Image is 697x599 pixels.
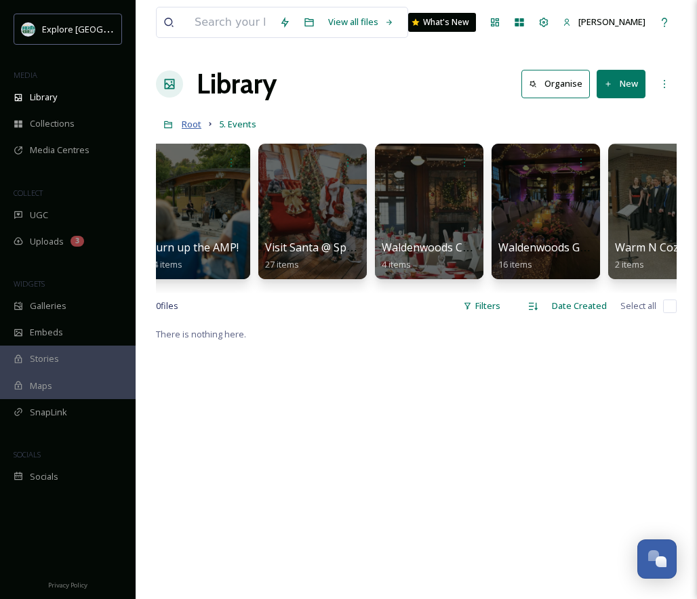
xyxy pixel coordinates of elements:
div: Date Created [545,293,614,319]
span: Maps [30,379,52,392]
input: Search your library [188,7,273,37]
span: 4 items [382,258,411,270]
span: Embeds [30,326,63,339]
a: Privacy Policy [48,576,87,592]
span: 2 items [615,258,644,270]
a: Turn up the AMP!34 items [148,241,239,270]
a: Waldenwoods Galentines16 items [498,241,626,270]
span: Warm N Cozy [615,240,684,255]
span: 34 items [148,258,182,270]
span: Uploads [30,235,64,248]
img: 67e7af72-b6c8-455a-acf8-98e6fe1b68aa.avif [22,22,35,36]
span: Select all [620,299,656,312]
span: Collections [30,117,75,130]
a: View all files [321,9,401,35]
span: Socials [30,470,58,483]
button: Organise [521,70,590,98]
button: New [597,70,645,98]
span: [PERSON_NAME] [578,16,645,28]
a: Waldenwoods Christmas Tea4 items [382,241,530,270]
a: Library [197,64,277,104]
span: Waldenwoods Galentines [498,240,626,255]
span: UGC [30,209,48,222]
span: SnapLink [30,406,67,419]
span: MEDIA [14,70,37,80]
span: Library [30,91,57,104]
a: Organise [521,70,597,98]
a: Root [182,116,201,132]
span: 0 file s [156,299,178,312]
div: 3 [71,236,84,247]
span: Turn up the AMP! [148,240,239,255]
span: Privacy Policy [48,581,87,590]
a: Visit Santa @ Spciers27 items [265,241,370,270]
span: Explore [GEOGRAPHIC_DATA][PERSON_NAME] [42,22,228,35]
span: Galleries [30,299,66,312]
span: Media Centres [30,144,89,157]
span: There is nothing here. [156,328,246,340]
span: SOCIALS [14,449,41,459]
a: What's New [408,13,476,32]
a: 5. Events [219,116,256,132]
span: Visit Santa @ Spciers [265,240,370,255]
span: 27 items [265,258,299,270]
button: Open Chat [637,539,677,579]
span: COLLECT [14,188,43,198]
span: Stories [30,352,59,365]
span: WIDGETS [14,278,45,289]
span: 5. Events [219,118,256,130]
span: 16 items [498,258,532,270]
span: Root [182,118,201,130]
a: Warm N Cozy2 items [615,241,684,270]
span: Waldenwoods Christmas Tea [382,240,530,255]
div: Filters [456,293,507,319]
a: [PERSON_NAME] [556,9,652,35]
